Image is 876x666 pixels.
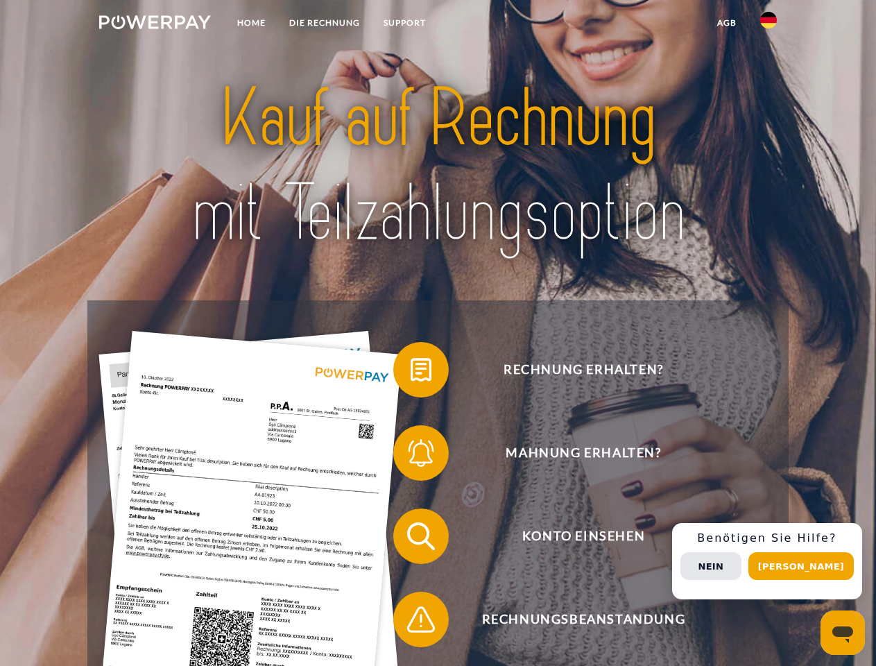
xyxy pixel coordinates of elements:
img: title-powerpay_de.svg [132,67,744,266]
iframe: Schaltfläche zum Öffnen des Messaging-Fensters [821,610,865,655]
h3: Benötigen Sie Hilfe? [680,531,854,545]
button: Mahnung erhalten? [393,425,754,481]
a: Home [225,10,277,35]
img: logo-powerpay-white.svg [99,15,211,29]
img: de [760,12,777,28]
div: Schnellhilfe [672,523,862,599]
a: SUPPORT [372,10,438,35]
button: Rechnungsbeanstandung [393,592,754,647]
img: qb_warning.svg [404,602,438,637]
span: Konto einsehen [413,509,753,564]
button: [PERSON_NAME] [748,552,854,580]
img: qb_bell.svg [404,436,438,470]
span: Rechnungsbeanstandung [413,592,753,647]
img: qb_search.svg [404,519,438,554]
img: qb_bill.svg [404,352,438,387]
a: DIE RECHNUNG [277,10,372,35]
button: Konto einsehen [393,509,754,564]
span: Mahnung erhalten? [413,425,753,481]
span: Rechnung erhalten? [413,342,753,398]
button: Nein [680,552,741,580]
button: Rechnung erhalten? [393,342,754,398]
a: agb [705,10,748,35]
